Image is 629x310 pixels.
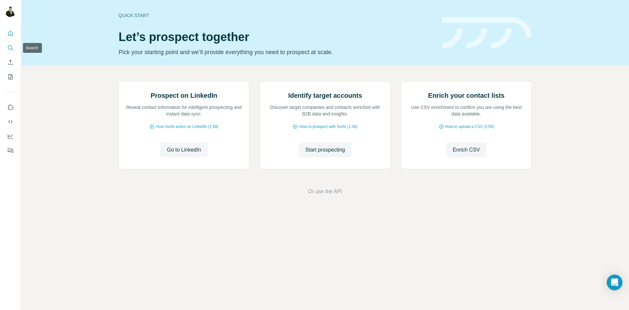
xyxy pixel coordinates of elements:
[308,188,342,196] button: Or use the API
[5,145,16,156] button: Feedback
[151,91,217,100] h2: Prospect on LinkedIn
[5,42,16,54] button: Search
[5,116,16,128] button: Use Surfe API
[428,91,505,100] h2: Enrich your contact lists
[5,130,16,142] button: Dashboard
[288,91,362,100] h2: Identify target accounts
[5,7,16,17] img: Avatar
[299,124,357,130] span: How to prospect with Surfe (1:30)
[119,12,434,19] div: Quick start
[5,56,16,68] button: Enrich CSV
[156,124,219,130] span: How Surfe works on LinkedIn (1:58)
[446,143,486,157] button: Enrich CSV
[305,146,345,154] span: Start prospecting
[125,104,242,117] p: Reveal contact information for intelligent prospecting and instant data sync.
[267,104,384,117] p: Discover target companies and contacts enriched with B2B data and insights.
[160,143,207,157] button: Go to LinkedIn
[167,146,201,154] span: Go to LinkedIn
[607,275,622,290] div: Open Intercom Messenger
[5,101,16,113] button: Use Surfe on LinkedIn
[5,28,16,39] button: Quick start
[453,146,480,154] span: Enrich CSV
[5,71,16,83] button: My lists
[408,104,525,117] p: Use CSV enrichment to confirm you are using the best data available.
[442,17,532,49] img: banner
[119,31,434,44] h1: Let’s prospect together
[299,143,352,157] button: Start prospecting
[119,48,434,57] p: Pick your starting point and we’ll provide everything you need to prospect at scale.
[445,124,494,130] span: How to upload a CSV (2:59)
